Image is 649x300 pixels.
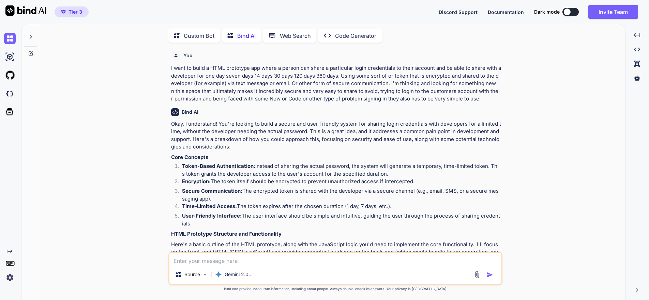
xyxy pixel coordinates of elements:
[184,32,214,40] p: Custom Bot
[182,212,242,219] strong: User-Friendly Interface:
[225,271,251,278] p: Gemini 2.0..
[182,212,501,227] p: The user interface should be simple and intuitive, guiding the user through the process of sharin...
[182,178,211,185] strong: Encryption:
[202,272,208,278] img: Pick Models
[171,231,282,237] strong: HTML Prototype Structure and Functionality
[55,6,89,17] button: premiumTier 3
[69,9,82,15] span: Tier 3
[4,33,16,44] img: chat
[588,5,638,19] button: Invite Team
[182,203,501,210] p: The token expires after the chosen duration (1 day, 7 days, etc.).
[5,5,46,16] img: Bind AI
[171,241,501,264] p: Here's a basic outline of the HTML prototype, along with the JavaScript logic you'd need to imple...
[182,162,501,178] p: Instead of sharing the actual password, the system will generate a temporary, time-limited token....
[4,51,16,63] img: ai-studio
[182,109,198,115] h6: Bind AI
[280,32,311,40] p: Web Search
[171,64,501,103] p: I want to build a HTML prototype app where a person can share a particular login credentials to t...
[171,120,501,151] p: Okay, I understand! You're looking to build a secure and user-friendly system for sharing login c...
[182,163,255,169] strong: Token-Based Authentication:
[61,10,66,14] img: premium
[473,271,481,279] img: attachment
[439,9,478,16] button: Discord Support
[488,9,524,15] span: Documentation
[182,178,501,186] p: The token itself should be encrypted to prevent unauthorized access if intercepted.
[168,286,502,291] p: Bind can provide inaccurate information, including about people. Always double-check its answers....
[182,187,501,203] p: The encrypted token is shared with the developer via a secure channel (e.g., email, SMS, or a sec...
[182,188,242,194] strong: Secure Communication:
[4,272,16,283] img: settings
[237,32,256,40] p: Bind AI
[534,9,560,15] span: Dark mode
[182,203,237,209] strong: Time-Limited Access:
[335,32,376,40] p: Code Generator
[488,9,524,16] button: Documentation
[183,52,193,59] h6: You
[184,271,200,278] p: Source
[4,88,16,99] img: darkCloudIdeIcon
[486,271,493,278] img: icon
[439,9,478,15] span: Discord Support
[171,154,208,160] strong: Core Concepts
[4,69,16,81] img: githubLight
[215,271,222,278] img: Gemini 2.0 flash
